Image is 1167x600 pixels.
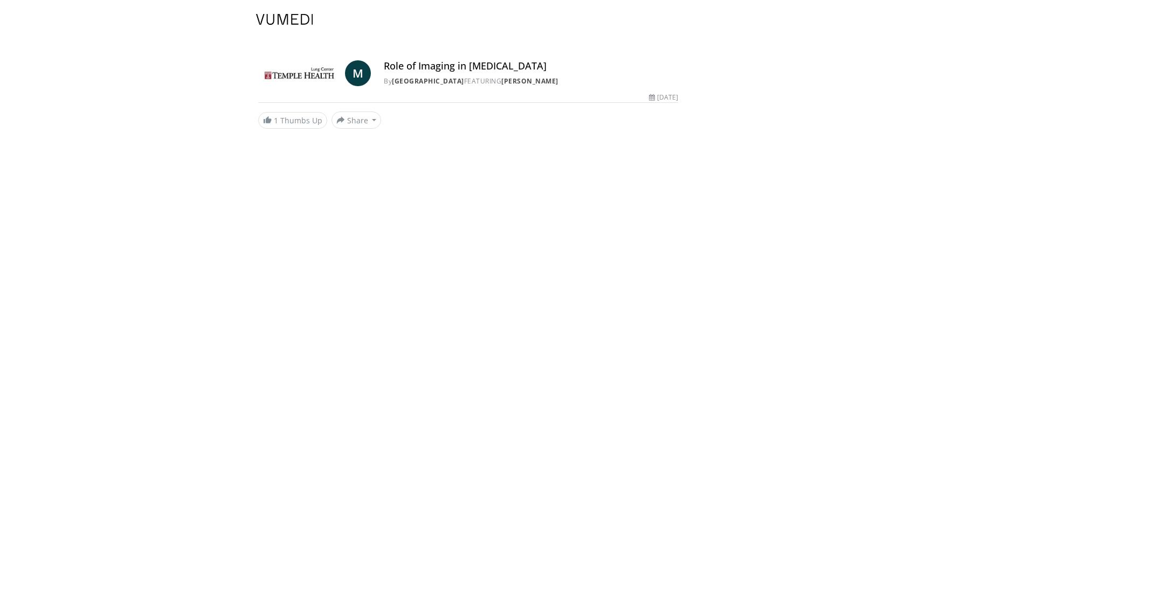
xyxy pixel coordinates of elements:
[332,111,382,129] button: Share
[274,115,278,125] span: 1
[384,60,678,72] h4: Role of Imaging in [MEDICAL_DATA]
[649,93,678,102] div: [DATE]
[256,14,313,25] img: VuMedi Logo
[501,76,558,86] a: [PERSON_NAME]
[258,112,327,129] a: 1 Thumbs Up
[345,60,371,86] a: M
[384,76,678,86] div: By FEATURING
[258,60,341,86] img: Temple Lung Center
[392,76,464,86] a: [GEOGRAPHIC_DATA]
